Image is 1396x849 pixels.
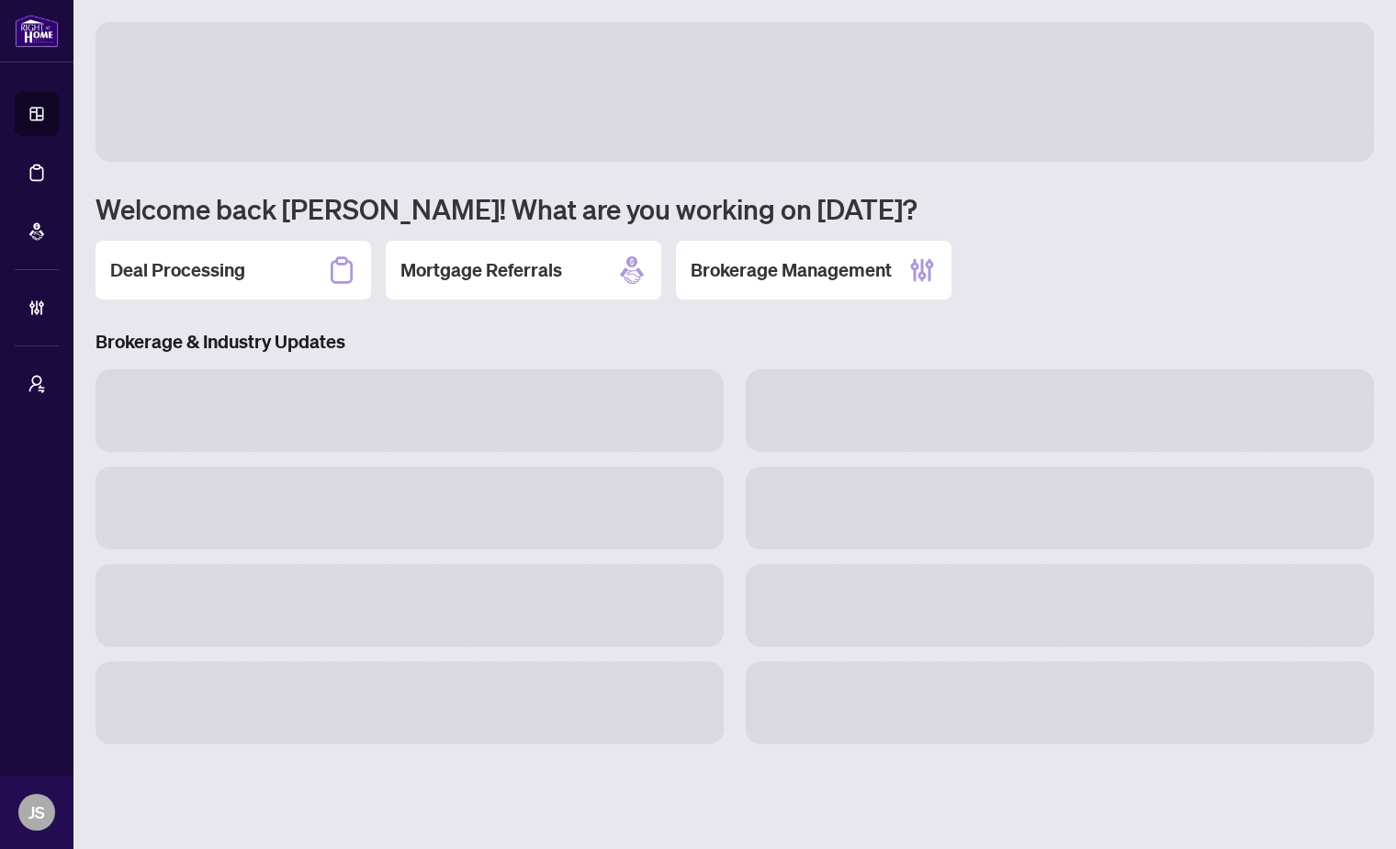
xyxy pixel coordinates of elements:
img: logo [15,14,59,48]
span: user-switch [28,375,46,393]
h2: Deal Processing [110,257,245,283]
h2: Brokerage Management [691,257,892,283]
h2: Mortgage Referrals [400,257,562,283]
span: JS [28,799,45,825]
h1: Welcome back [PERSON_NAME]! What are you working on [DATE]? [96,191,1374,226]
h3: Brokerage & Industry Updates [96,329,1374,355]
